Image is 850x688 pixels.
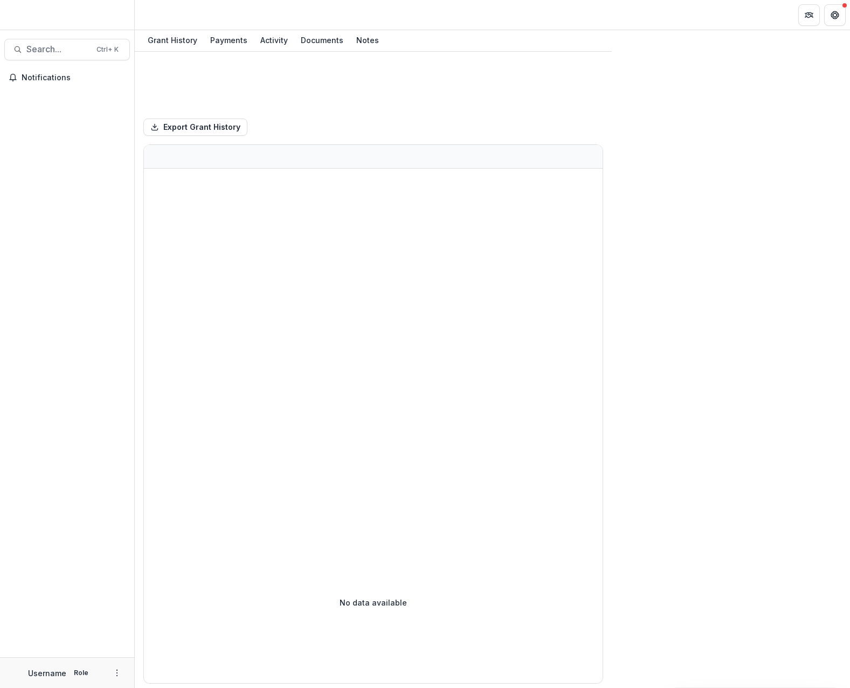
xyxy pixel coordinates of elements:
p: Role [71,668,92,678]
p: No data available [340,597,407,608]
button: Notifications [4,69,130,86]
span: Notifications [22,73,126,82]
button: Search... [4,39,130,60]
div: Activity [256,32,292,48]
div: Documents [296,32,348,48]
p: Username [28,668,66,679]
a: Payments [206,30,252,51]
div: Grant History [143,32,202,48]
div: Ctrl + K [94,44,121,55]
button: Partners [798,4,820,26]
button: Export Grant History [143,119,247,136]
a: Grant History [143,30,202,51]
a: Activity [256,30,292,51]
button: Get Help [824,4,846,26]
div: Notes [352,32,383,48]
a: Notes [352,30,383,51]
a: Documents [296,30,348,51]
span: Search... [26,44,90,54]
div: Payments [206,32,252,48]
button: More [110,666,123,679]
